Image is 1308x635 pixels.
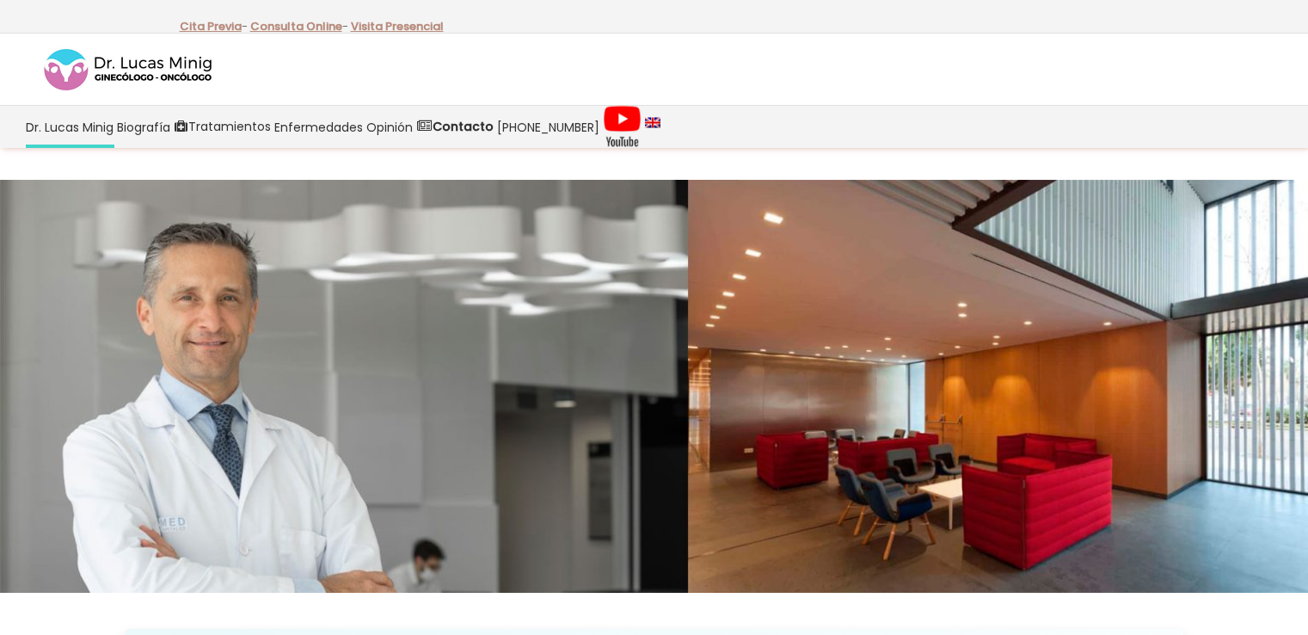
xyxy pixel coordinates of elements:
[250,18,342,34] a: Consulta Online
[415,106,495,148] a: Contacto
[180,18,242,34] a: Cita Previa
[497,117,599,137] span: [PHONE_NUMBER]
[273,106,365,148] a: Enfermedades
[366,117,413,137] span: Opinión
[495,106,601,148] a: [PHONE_NUMBER]
[274,117,363,137] span: Enfermedades
[188,117,271,137] span: Tratamientos
[351,18,444,34] a: Visita Presencial
[603,105,642,148] img: Videos Youtube Ginecología
[365,106,415,148] a: Opinión
[250,15,348,38] p: -
[117,117,170,137] span: Biografía
[172,106,273,148] a: Tratamientos
[24,106,115,148] a: Dr. Lucas Minig
[180,15,248,38] p: -
[643,106,662,148] a: language english
[115,106,172,148] a: Biografía
[26,117,114,137] span: Dr. Lucas Minig
[601,106,643,148] a: Videos Youtube Ginecología
[645,117,660,127] img: language english
[433,118,494,135] strong: Contacto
